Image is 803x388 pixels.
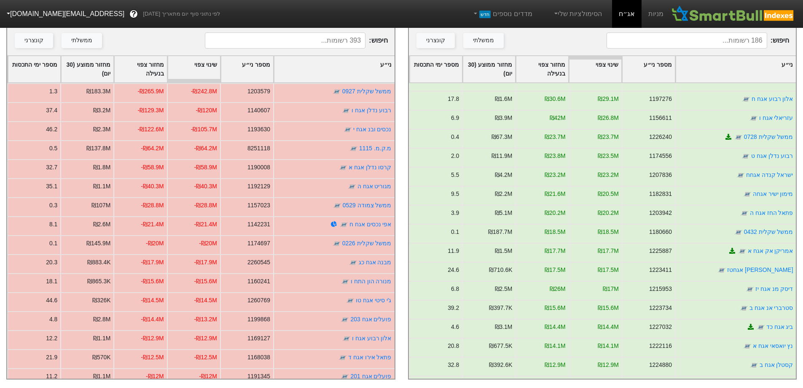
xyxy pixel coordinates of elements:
div: -₪58.9M [141,163,164,172]
div: -₪28.8M [141,201,164,210]
div: ₪67.3M [491,133,512,141]
div: ₪1.1M [93,334,111,343]
div: -₪21.4M [194,220,217,229]
div: 20.8 [448,342,459,350]
div: 32.8 [448,361,459,369]
img: tase link [346,296,355,305]
a: אלון רבוע אגח ו [352,335,392,342]
img: tase link [740,209,748,217]
div: ₪5.1M [494,209,512,217]
div: 1193630 [247,125,270,134]
div: -₪12M [146,372,164,381]
a: נץ יואסאי אגח א [752,342,793,349]
div: ₪23.8M [544,152,565,160]
div: 1226240 [649,133,671,141]
div: ₪883.4K [87,258,110,267]
a: מבנה אגח כג [359,259,392,266]
div: 2260545 [247,258,270,267]
a: קסטלן אגח ב [759,361,793,368]
div: 24.6 [448,266,459,274]
a: רבוע נדלן אגח ו [352,107,392,114]
div: ₪14.1M [598,342,619,350]
a: ממשל שקלית 0927 [342,88,392,95]
a: ממשל שקלית 0728 [744,133,793,140]
div: ₪18.5M [544,228,565,236]
button: ממשלתי [62,33,102,48]
div: ₪30.6M [544,95,565,103]
img: tase link [342,106,350,115]
div: 1223734 [649,304,671,312]
div: 1215953 [649,285,671,293]
div: -₪20M [199,239,217,248]
div: ₪2.2M [494,190,512,198]
img: tase link [341,372,349,381]
img: tase link [734,133,742,141]
div: 0.5 [49,144,57,153]
div: ₪1.1M [93,372,111,381]
img: tase link [736,171,744,179]
a: ג'י סיטי אגח טו [356,297,391,304]
a: אלון רבוע אגח ח [751,95,793,102]
div: ממשלתי [473,36,494,45]
div: ₪1.5M [494,247,512,255]
a: פתאל החז אגח ה [749,209,793,216]
div: ₪865.3K [87,277,110,286]
div: -₪122.6M [138,125,164,134]
div: ₪187.7M [488,228,512,236]
div: 17.8 [448,95,459,103]
div: 20.3 [46,258,57,267]
div: 1224880 [649,361,671,369]
div: 6.9 [451,114,459,122]
div: ₪2.8M [93,315,111,324]
div: -₪15.6M [194,277,217,286]
div: Toggle SortBy [622,56,674,82]
a: פועלים אגח 201 [351,373,392,380]
div: Toggle SortBy [569,56,621,82]
div: ₪23.7M [544,133,565,141]
a: דיסק מנ אגח יז [755,285,793,292]
a: [PERSON_NAME] אגחטז [727,266,793,273]
div: 1192129 [247,182,270,191]
div: ₪17.7M [544,247,565,255]
a: ממשל צמודה 0529 [343,202,392,209]
span: ? [132,8,136,20]
div: ₪15.6M [544,304,565,312]
img: tase link [734,228,742,236]
div: -₪12.9M [194,334,217,343]
img: tase link [342,334,351,343]
div: 4.6 [451,323,459,331]
div: -₪12M [199,372,217,381]
div: 46.2 [46,125,57,134]
div: ₪42M [549,114,565,122]
div: 37.4 [46,106,57,115]
img: tase link [749,114,757,122]
div: -₪40.3M [141,182,164,191]
div: ₪392.6K [489,361,512,369]
div: 0.1 [451,228,459,236]
div: ₪1.8M [93,163,111,172]
div: -₪14.5M [194,296,217,305]
div: ₪26M [549,285,565,293]
div: 1199868 [247,315,270,324]
div: ₪17.5M [544,266,565,274]
div: ₪183.3M [86,87,110,96]
div: 0.4 [451,133,459,141]
img: tase link [341,277,349,286]
a: רבוע נדלן אגח ט [751,152,793,159]
div: ₪3.2M [93,106,111,115]
div: ₪29.1M [598,95,619,103]
div: Toggle SortBy [61,56,113,82]
div: 6.8 [451,285,459,293]
a: קרסו נדלן אגח א [349,164,392,171]
div: ₪20.5M [598,190,619,198]
div: 1140607 [247,106,270,115]
div: Toggle SortBy [274,56,394,82]
div: ₪2.5M [494,285,512,293]
div: ₪3.1M [494,323,512,331]
div: 8.1 [49,220,57,229]
a: מנורה הון התח ו [351,278,392,285]
div: ₪23.2M [544,171,565,179]
img: tase link [739,304,748,312]
a: ישראל קנדה אגחח [746,171,793,178]
a: סטרברי אנ אגח ב [749,304,793,311]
